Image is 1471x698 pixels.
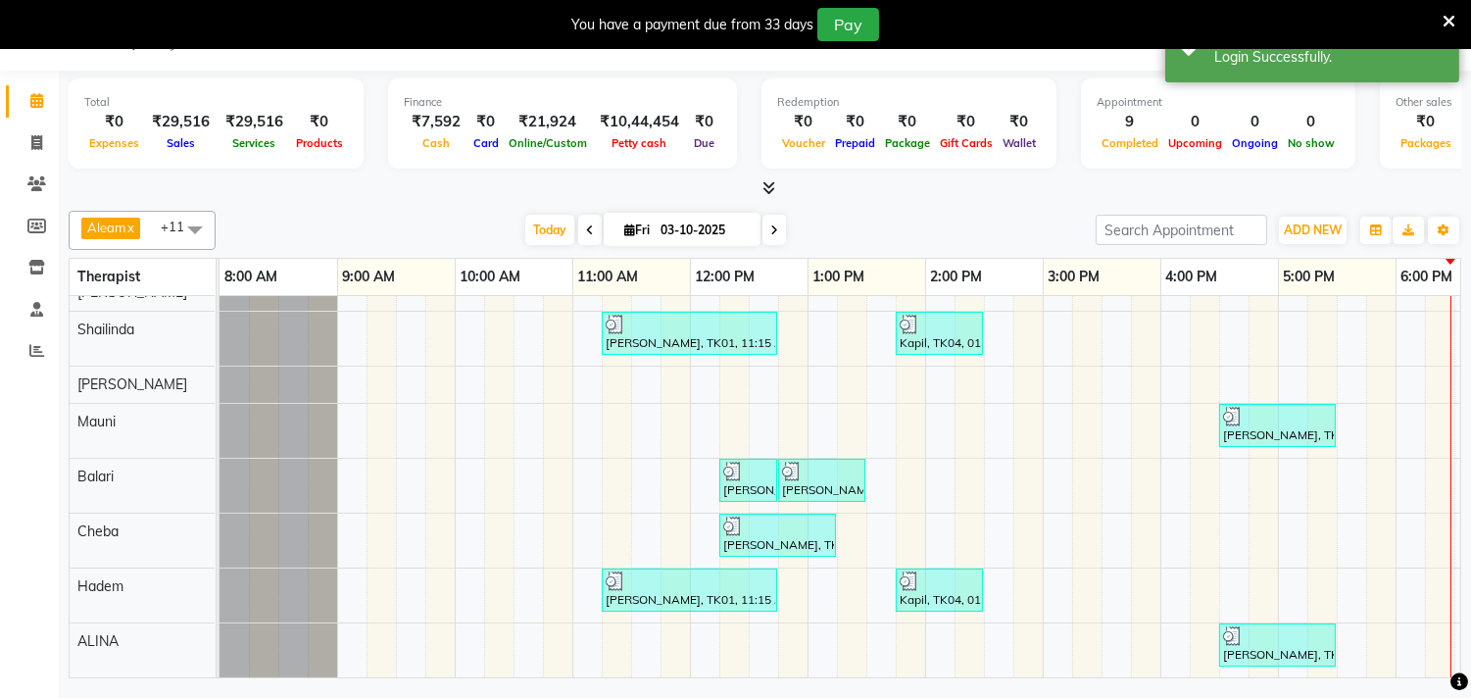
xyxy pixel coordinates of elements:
[619,223,655,237] span: Fri
[777,111,830,133] div: ₹0
[77,413,116,430] span: Mauni
[998,136,1041,150] span: Wallet
[144,111,218,133] div: ₹29,516
[898,315,981,352] div: Kapil, TK04, 01:45 PM-02:30 PM, Leg Energiser (Feet Calves & Knees) 45 Min
[291,111,348,133] div: ₹0
[1283,136,1340,150] span: No show
[1097,111,1163,133] div: 9
[721,462,775,499] div: [PERSON_NAME], TK02, 12:15 PM-12:45 PM, Thai Foot Reflexology 30 Min
[77,523,119,540] span: Cheba
[777,94,1041,111] div: Redemption
[1221,407,1334,444] div: [PERSON_NAME], TK05, 04:30 PM-05:30 PM, Balinese Massage Therapy 60 Min([DEMOGRAPHIC_DATA])
[161,219,199,234] span: +11
[655,216,753,245] input: 2025-10-03
[780,462,863,499] div: [PERSON_NAME], TK02, 12:45 PM-01:30 PM, Indian Head, Neck and Shoulder Massage([DEMOGRAPHIC_DATA]...
[87,220,125,235] span: Aleam
[687,111,721,133] div: ₹0
[1161,263,1223,291] a: 4:00 PM
[604,572,775,609] div: [PERSON_NAME], TK01, 11:15 AM-12:45 PM, Couple massage 90
[1284,223,1342,237] span: ADD NEW
[777,136,830,150] span: Voucher
[1163,136,1227,150] span: Upcoming
[1227,136,1283,150] span: Ongoing
[468,136,504,150] span: Card
[1214,47,1445,68] div: Login Successfully.
[691,263,760,291] a: 12:00 PM
[417,136,455,150] span: Cash
[77,321,134,338] span: Shailinda
[77,468,114,485] span: Balari
[689,136,719,150] span: Due
[504,111,592,133] div: ₹21,924
[1221,626,1334,664] div: [PERSON_NAME], TK05, 04:30 PM-05:30 PM, Balinese Massage Therapy 60 Min([DEMOGRAPHIC_DATA])
[77,283,187,301] span: [PERSON_NAME]
[573,263,644,291] a: 11:00 AM
[220,263,282,291] a: 8:00 AM
[1283,111,1340,133] div: 0
[404,94,721,111] div: Finance
[468,111,504,133] div: ₹0
[880,136,935,150] span: Package
[77,632,119,650] span: ALINA
[84,136,144,150] span: Expenses
[898,572,981,609] div: Kapil, TK04, 01:45 PM-02:30 PM, Leg Energiser (Feet Calves & Knees) 45 Min
[817,8,879,41] button: Pay
[218,111,291,133] div: ₹29,516
[404,111,468,133] div: ₹7,592
[125,220,134,235] a: x
[1279,263,1341,291] a: 5:00 PM
[926,263,988,291] a: 2:00 PM
[1227,111,1283,133] div: 0
[721,517,834,554] div: [PERSON_NAME], TK03, 12:15 PM-01:15 PM, Deep Tissue Repair Therapy 60 Min([DEMOGRAPHIC_DATA])
[1044,263,1105,291] a: 3:00 PM
[1096,215,1267,245] input: Search Appointment
[456,263,526,291] a: 10:00 AM
[162,136,200,150] span: Sales
[830,136,880,150] span: Prepaid
[77,375,187,393] span: [PERSON_NAME]
[1397,263,1458,291] a: 6:00 PM
[1097,94,1340,111] div: Appointment
[525,215,574,245] span: Today
[291,136,348,150] span: Products
[1163,111,1227,133] div: 0
[830,111,880,133] div: ₹0
[1396,136,1456,150] span: Packages
[1097,136,1163,150] span: Completed
[998,111,1041,133] div: ₹0
[1279,217,1347,244] button: ADD NEW
[571,15,813,35] div: You have a payment due from 33 days
[228,136,281,150] span: Services
[1396,111,1456,133] div: ₹0
[338,263,401,291] a: 9:00 AM
[935,136,998,150] span: Gift Cards
[592,111,687,133] div: ₹10,44,454
[77,577,123,595] span: Hadem
[935,111,998,133] div: ₹0
[809,263,870,291] a: 1:00 PM
[77,268,140,285] span: Therapist
[504,136,592,150] span: Online/Custom
[880,111,935,133] div: ₹0
[604,315,775,352] div: [PERSON_NAME], TK01, 11:15 AM-12:45 PM, Couple massage 90
[608,136,672,150] span: Petty cash
[84,111,144,133] div: ₹0
[84,94,348,111] div: Total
